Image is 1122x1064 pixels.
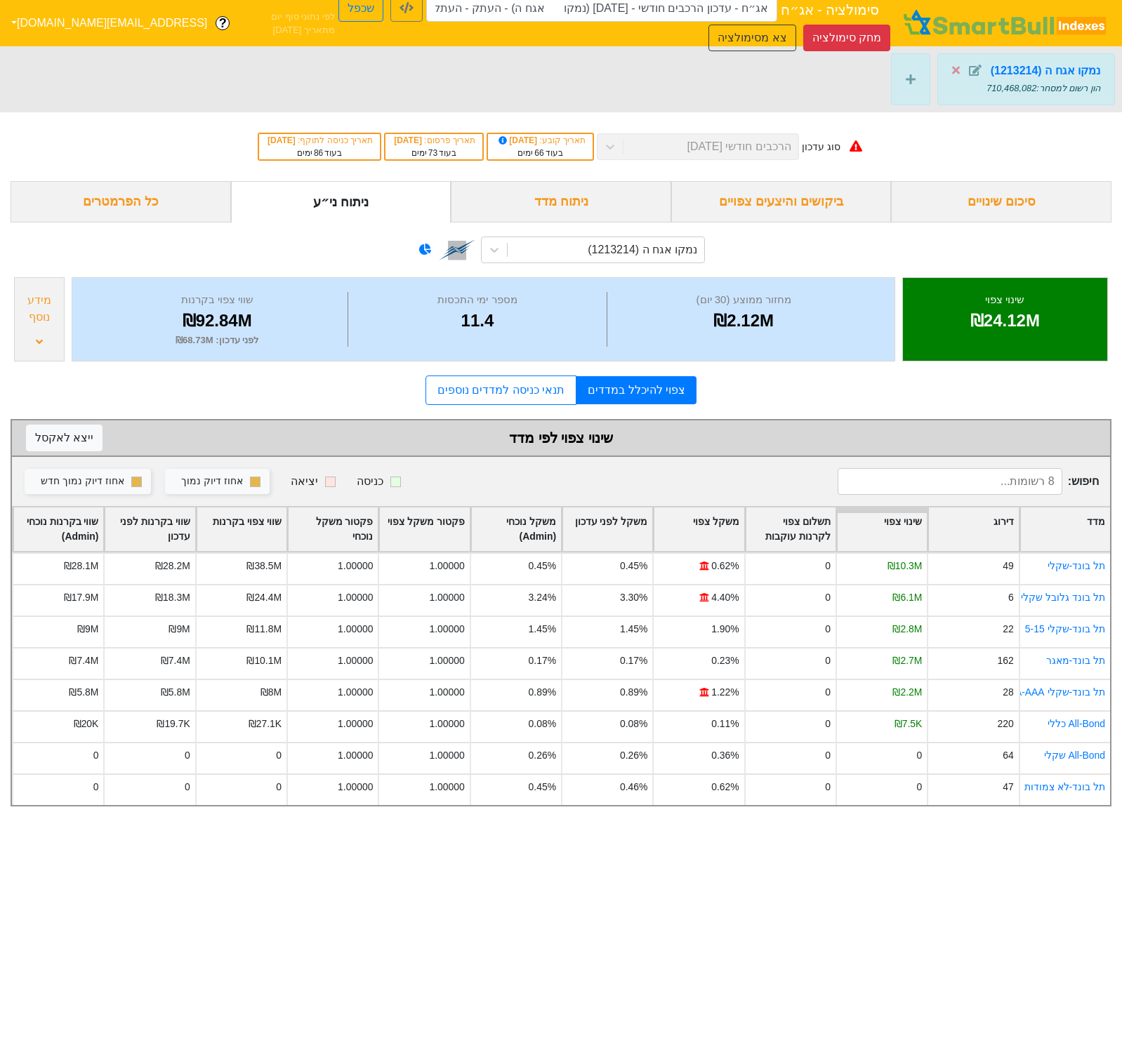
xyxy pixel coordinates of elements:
button: ייצא לאקסל [26,425,103,451]
div: 1.00000 [429,780,464,794]
div: 162 [997,653,1013,668]
div: 0.62% [711,780,739,794]
div: 0 [276,748,282,763]
div: 1.45% [620,622,647,637]
div: 0.17% [529,653,556,668]
div: 0 [93,748,99,763]
div: 0 [825,559,831,573]
div: ניתוח מדד [451,181,671,222]
div: שינוי צפוי לפי מדד [26,427,1096,448]
div: Toggle SortBy [13,507,103,551]
a: תל בונד-שקלי 5-15 [1025,623,1105,634]
div: 0.46% [620,780,647,794]
div: 0.08% [620,717,647,731]
a: תל בונד-שקלי [1048,560,1106,571]
div: ₪27.1K [249,717,282,731]
div: שינוי צפוי [920,292,1090,308]
div: 1.22% [711,685,739,700]
div: 1.00000 [338,559,373,573]
div: ₪7.5K [895,717,923,731]
div: 0 [185,780,190,794]
a: תל בונד-לא צמודות [1024,781,1105,792]
span: [DATE] [268,135,298,145]
span: 73 [428,148,437,158]
a: תל בונד גלובל שקלי [1021,592,1105,603]
div: ₪5.8M [161,685,190,700]
div: ₪19.7K [157,717,190,731]
div: לפני עדכון : ₪68.73M [90,333,344,347]
button: אחוז דיוק נמוך חדש [25,469,151,494]
div: 49 [1003,559,1013,573]
div: מידע נוסף [18,292,60,326]
div: ₪28.1M [64,559,99,573]
img: tase link [439,232,475,268]
div: Toggle SortBy [379,507,469,551]
div: 0.89% [620,685,647,700]
div: 0.26% [620,748,647,763]
input: 8 רשומות... [838,468,1062,495]
div: בעוד ימים [495,147,586,159]
div: 1.45% [529,622,556,637]
div: Toggle SortBy [471,507,561,551]
a: צפוי להיכלל במדדים [576,376,697,404]
div: 0.23% [711,653,739,668]
div: 0 [825,748,831,763]
div: 0 [825,780,831,794]
div: ₪92.84M [90,308,344,333]
div: ₪10.3M [887,559,923,573]
span: [DATE] [496,135,540,145]
div: כניסה [357,473,383,490]
div: כל הפרמטרים [11,181,231,222]
span: [DATE] [394,135,424,145]
div: 1.90% [711,622,739,637]
div: Toggle SortBy [746,507,836,551]
div: 3.30% [620,590,647,605]
div: 47 [1003,780,1013,794]
span: חיפוש : [838,468,1099,495]
div: Toggle SortBy [562,507,652,551]
div: בעוד ימים [266,147,373,159]
div: 22 [1003,622,1013,637]
a: תנאי כניסה למדדים נוספים [425,375,576,405]
div: ₪6.1M [892,590,922,605]
div: 1.00000 [338,590,373,605]
div: 11.4 [352,308,602,333]
div: ₪7.4M [69,653,98,668]
div: ₪5.8M [69,685,98,700]
div: 0.45% [529,780,556,794]
div: ₪9M [169,622,190,637]
a: All-Bond שקלי [1044,750,1105,761]
div: יציאה [291,473,318,490]
div: ₪2.2M [892,685,922,700]
span: 86 [314,148,323,158]
span: 66 [534,148,543,158]
strong: נמקו אגח ה (1213214) [991,65,1100,77]
div: ₪7.4M [161,653,190,668]
div: ₪28.2M [155,559,190,573]
div: ₪17.9M [64,590,99,605]
div: סוג עדכון [802,140,840,154]
div: 0.45% [529,559,556,573]
button: אחוז דיוק נמוך [165,469,270,494]
div: 1.00000 [429,653,464,668]
img: SmartBull [901,9,1111,37]
a: תל בונד-שקלי AA-AAA [1009,686,1105,698]
div: 0 [825,685,831,700]
div: Toggle SortBy [288,507,378,551]
button: צא מסימולציה [708,25,796,51]
div: Toggle SortBy [928,507,1018,551]
div: 0.45% [620,559,647,573]
div: בעוד ימים [392,147,475,159]
div: Toggle SortBy [837,507,927,551]
div: 0 [825,717,831,731]
div: תאריך קובע : [495,134,586,147]
div: ₪24.4M [246,590,282,605]
div: 4.40% [711,590,739,605]
div: ביקושים והיצעים צפויים [671,181,892,222]
div: ₪8M [260,685,282,700]
div: 0 [825,590,831,605]
button: מחק סימולציה [803,25,890,51]
div: 0 [93,780,99,794]
div: 0 [825,653,831,668]
div: 1.00000 [338,748,373,763]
